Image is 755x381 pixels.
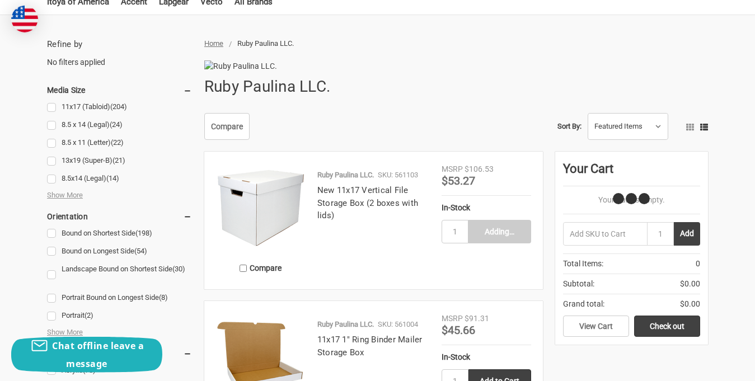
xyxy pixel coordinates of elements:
label: Sort By: [557,118,582,135]
a: Bound on Shortest Side [47,226,192,241]
a: 8.5 x 14 (Legal) [47,117,192,133]
a: New 11x17 Vertical File Storage Box (2 boxes with lids) [317,185,418,220]
span: (24) [110,120,123,129]
h5: Media Size [47,83,192,97]
label: Compare [216,259,306,277]
input: Compare [240,265,247,272]
a: Landscape Bound on Shortest Side [47,262,192,288]
span: Total Items: [563,258,603,270]
span: $0.00 [680,298,700,310]
span: 0 [696,258,700,270]
a: Portrait Bound on Longest Side [47,290,192,305]
div: In-Stock [442,351,531,363]
a: Compare [204,113,250,140]
span: $0.00 [680,278,700,290]
span: (8) [159,293,168,302]
img: Ruby Paulina LLC. [204,60,311,72]
span: Subtotal: [563,278,594,290]
img: duty and tax information for United States [11,6,38,32]
a: Home [204,39,223,48]
a: 11x17 (Tabloid) [47,100,192,115]
h5: Refine by [47,38,192,51]
div: MSRP [442,163,463,175]
span: $45.66 [442,323,475,337]
p: SKU: 561103 [378,170,418,181]
span: (54) [134,247,147,255]
span: (198) [135,229,152,237]
a: Check out [634,316,700,337]
a: Bound on Longest Side [47,244,192,259]
a: 13x19 (Super-B) [47,153,192,168]
span: (2) [85,311,93,319]
span: (21) [112,156,125,164]
p: SKU: 561004 [378,319,418,330]
span: (14) [106,174,119,182]
span: (22) [111,138,124,147]
a: 8.5 x 11 (Letter) [47,135,192,150]
a: View Cart [563,316,629,337]
span: (204) [110,102,127,111]
img: New 11x17 Vertical File Storage Box (2 boxes with lids) [216,163,306,253]
a: Portrait [47,308,192,323]
div: In-Stock [442,202,531,214]
span: Ruby Paulina LLC. [237,39,294,48]
div: Your Cart [563,159,700,186]
span: (30) [172,265,185,273]
a: 8.5x14 (Legal) [47,171,192,186]
button: Add [674,222,700,246]
span: Show More [47,327,83,338]
span: $91.31 [465,314,489,323]
h1: Ruby Paulina LLC. [204,72,330,101]
input: Add SKU to Cart [563,222,647,246]
input: Adding… [468,220,531,243]
a: 11x17 1" Ring Binder Mailer Storage Box [317,335,423,358]
p: Ruby Paulina LLC. [317,170,374,181]
span: $53.27 [442,174,475,187]
div: MSRP [442,313,463,324]
p: Ruby Paulina LLC. [317,319,374,330]
span: Chat offline leave a message [52,340,144,370]
span: $106.53 [465,164,494,173]
span: (78) [83,366,96,374]
span: Show More [47,190,83,201]
div: No filters applied [47,38,192,68]
p: Your Cart Is Empty. [563,194,700,206]
h5: Orientation [47,210,192,223]
span: Grand total: [563,298,604,310]
button: Chat offline leave a message [11,337,162,373]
